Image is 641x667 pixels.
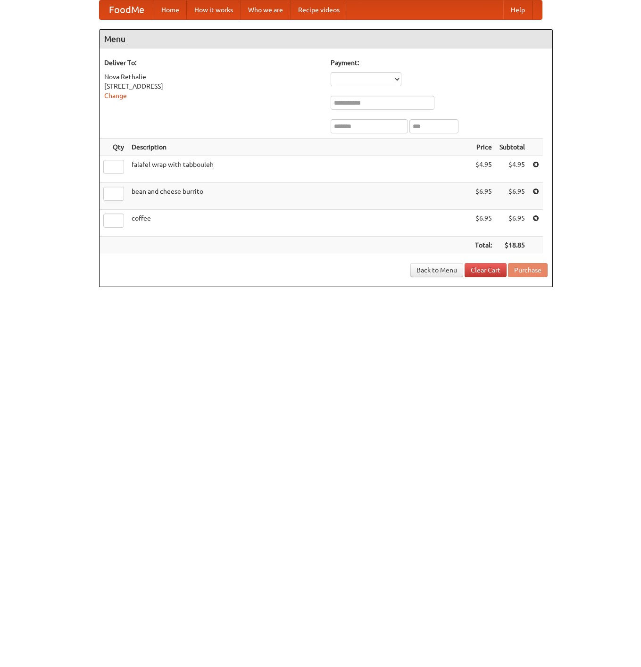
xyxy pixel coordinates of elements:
td: $6.95 [496,210,529,237]
h5: Deliver To: [104,58,321,67]
button: Purchase [508,263,548,277]
th: Description [128,139,471,156]
th: Total: [471,237,496,254]
th: Subtotal [496,139,529,156]
th: Price [471,139,496,156]
td: bean and cheese burrito [128,183,471,210]
div: [STREET_ADDRESS] [104,82,321,91]
a: Recipe videos [291,0,347,19]
a: FoodMe [100,0,154,19]
a: Change [104,92,127,99]
td: $6.95 [471,183,496,210]
td: coffee [128,210,471,237]
th: $18.85 [496,237,529,254]
td: $6.95 [496,183,529,210]
a: Back to Menu [410,263,463,277]
h5: Payment: [331,58,548,67]
th: Qty [100,139,128,156]
td: falafel wrap with tabbouleh [128,156,471,183]
td: $6.95 [471,210,496,237]
a: Help [503,0,533,19]
a: Home [154,0,187,19]
td: $4.95 [471,156,496,183]
a: Who we are [241,0,291,19]
a: Clear Cart [465,263,507,277]
td: $4.95 [496,156,529,183]
h4: Menu [100,30,552,49]
a: How it works [187,0,241,19]
div: Nova Rethalie [104,72,321,82]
